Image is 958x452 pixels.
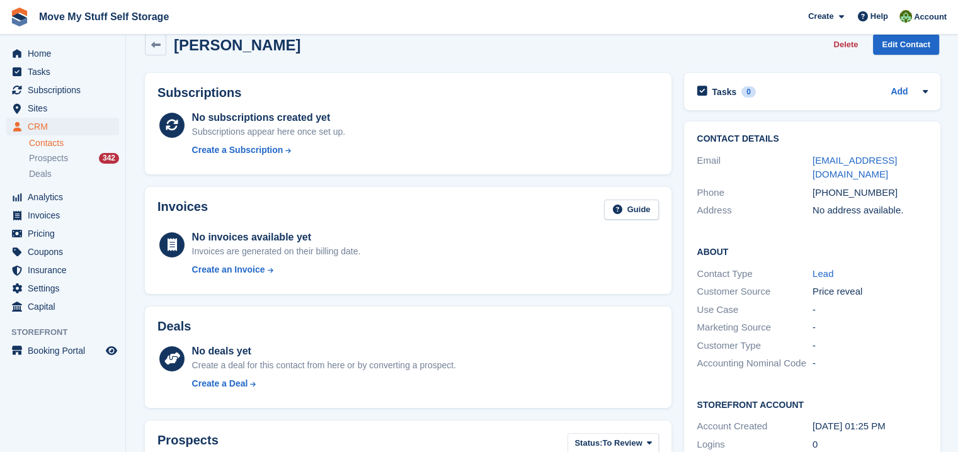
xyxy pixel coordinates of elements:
a: menu [6,99,119,117]
span: Subscriptions [28,81,103,99]
a: Prospects 342 [29,152,119,165]
div: Invoices are generated on their billing date. [192,245,361,258]
h2: Storefront Account [697,398,928,410]
a: menu [6,225,119,242]
h2: Contact Details [697,134,928,144]
h2: About [697,245,928,257]
span: Storefront [11,326,125,339]
img: stora-icon-8386f47178a22dfd0bd8f6a31ec36ba5ce8667c1dd55bd0f319d3a0aa187defe.svg [10,8,29,26]
span: Deals [29,168,52,180]
a: Create an Invoice [192,263,361,276]
a: Create a Deal [192,377,456,390]
div: Customer Type [697,339,813,353]
a: Create a Subscription [192,144,346,157]
span: Sites [28,99,103,117]
a: menu [6,261,119,279]
div: - [813,356,928,371]
div: Email [697,154,813,182]
a: menu [6,206,119,224]
a: menu [6,81,119,99]
span: Settings [28,280,103,297]
span: Invoices [28,206,103,224]
span: Capital [28,298,103,315]
div: Phone [697,186,813,200]
span: Analytics [28,188,103,206]
div: Logins [697,438,813,452]
div: Price reveal [813,285,928,299]
div: Create a Deal [192,377,248,390]
span: Home [28,45,103,62]
div: Customer Source [697,285,813,299]
img: Joel Booth [899,10,912,23]
div: - [813,339,928,353]
a: Move My Stuff Self Storage [34,6,174,27]
h2: Tasks [712,86,736,98]
div: [DATE] 01:25 PM [813,419,928,434]
span: To Review [602,437,642,449]
a: Preview store [104,343,119,358]
h2: Invoices [157,200,208,220]
h2: [PERSON_NAME] [174,37,300,54]
a: Lead [813,268,833,279]
h2: Subscriptions [157,86,659,100]
a: menu [6,298,119,315]
div: Create a Subscription [192,144,283,157]
div: Accounting Nominal Code [697,356,813,371]
div: Use Case [697,303,813,317]
span: Prospects [29,152,68,164]
span: Booking Portal [28,342,103,359]
span: Create [808,10,833,23]
span: Help [870,10,888,23]
a: menu [6,280,119,297]
div: - [813,303,928,317]
button: Delete [828,34,863,55]
span: Pricing [28,225,103,242]
div: 0 [741,86,756,98]
a: Deals [29,167,119,181]
div: No address available. [813,203,928,218]
div: 0 [813,438,928,452]
div: Marketing Source [697,320,813,335]
span: Coupons [28,243,103,261]
div: Create a deal for this contact from here or by converting a prospect. [192,359,456,372]
div: 342 [99,153,119,164]
div: Account Created [697,419,813,434]
a: [EMAIL_ADDRESS][DOMAIN_NAME] [813,155,897,180]
a: menu [6,45,119,62]
a: Edit Contact [873,34,939,55]
div: No subscriptions created yet [192,110,346,125]
div: No invoices available yet [192,230,361,245]
span: Insurance [28,261,103,279]
a: menu [6,342,119,359]
div: - [813,320,928,335]
div: Create an Invoice [192,263,265,276]
a: menu [6,118,119,135]
div: Subscriptions appear here once set up. [192,125,346,138]
span: Status: [574,437,602,449]
a: Guide [604,200,659,220]
span: Account [914,11,947,23]
a: Add [891,85,908,99]
a: Contacts [29,137,119,149]
span: CRM [28,118,103,135]
div: [PHONE_NUMBER] [813,186,928,200]
span: Tasks [28,63,103,81]
a: menu [6,188,119,206]
h2: Deals [157,319,191,334]
div: Contact Type [697,267,813,281]
div: Address [697,203,813,218]
a: menu [6,63,119,81]
a: menu [6,243,119,261]
div: No deals yet [192,344,456,359]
